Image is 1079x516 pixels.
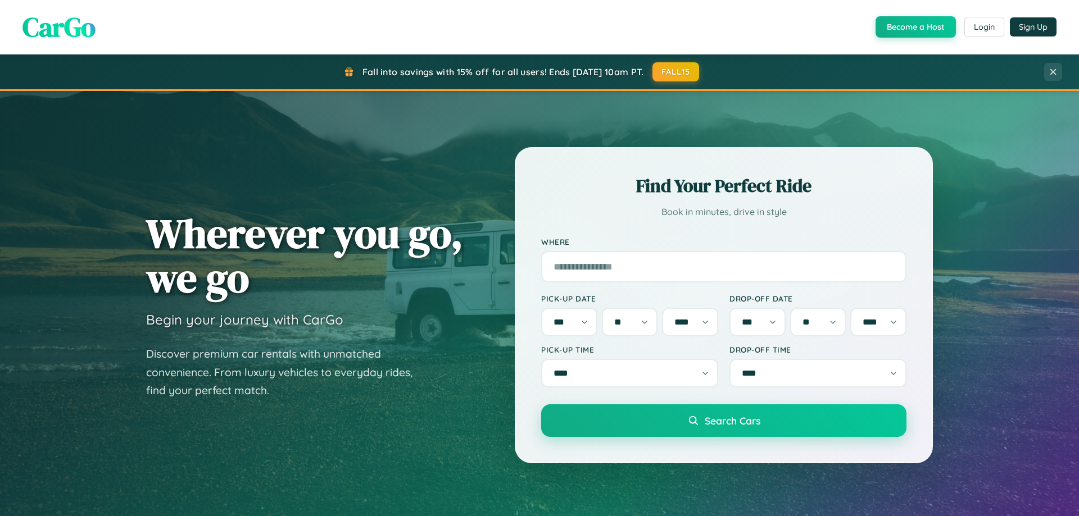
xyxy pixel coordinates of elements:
h2: Find Your Perfect Ride [541,173,906,198]
label: Pick-up Date [541,294,718,303]
label: Drop-off Time [729,345,906,354]
h3: Begin your journey with CarGo [146,311,343,328]
button: Login [964,17,1004,37]
h1: Wherever you go, we go [146,211,463,300]
span: Search Cars [705,414,760,427]
button: Search Cars [541,404,906,437]
p: Discover premium car rentals with unmatched convenience. From luxury vehicles to everyday rides, ... [146,345,427,400]
p: Book in minutes, drive in style [541,204,906,220]
button: FALL15 [652,62,700,81]
span: CarGo [22,8,96,45]
button: Become a Host [876,16,956,38]
label: Where [541,237,906,246]
span: Fall into savings with 15% off for all users! Ends [DATE] 10am PT. [362,66,644,77]
label: Drop-off Date [729,294,906,303]
label: Pick-up Time [541,345,718,354]
button: Sign Up [1010,17,1057,36]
